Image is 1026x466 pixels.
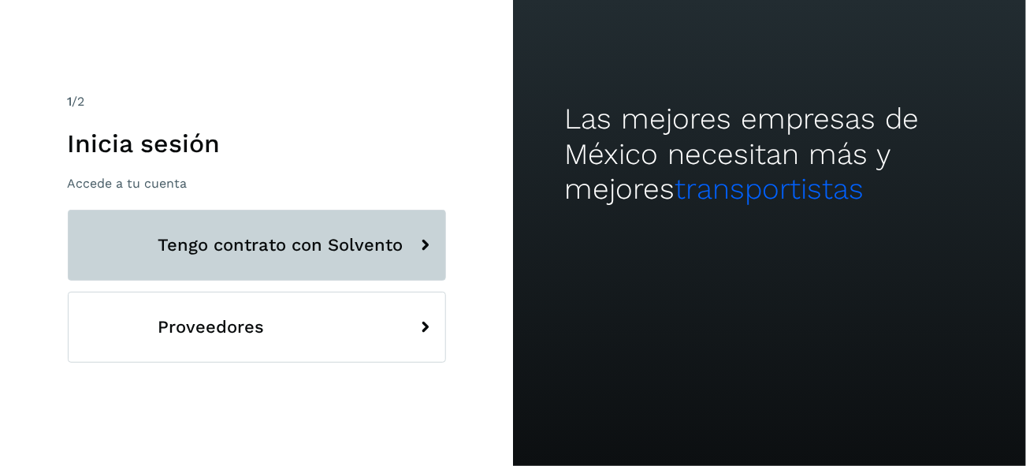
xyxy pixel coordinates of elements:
[564,102,975,207] h2: Las mejores empresas de México necesitan más y mejores
[158,236,403,255] span: Tengo contrato con Solvento
[68,176,446,191] p: Accede a tu cuenta
[675,172,864,206] span: transportistas
[68,129,446,158] h1: Inicia sesión
[68,210,446,281] button: Tengo contrato con Solvento
[158,318,265,337] span: Proveedores
[68,94,72,109] span: 1
[68,292,446,363] button: Proveedores
[68,92,446,111] div: /2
